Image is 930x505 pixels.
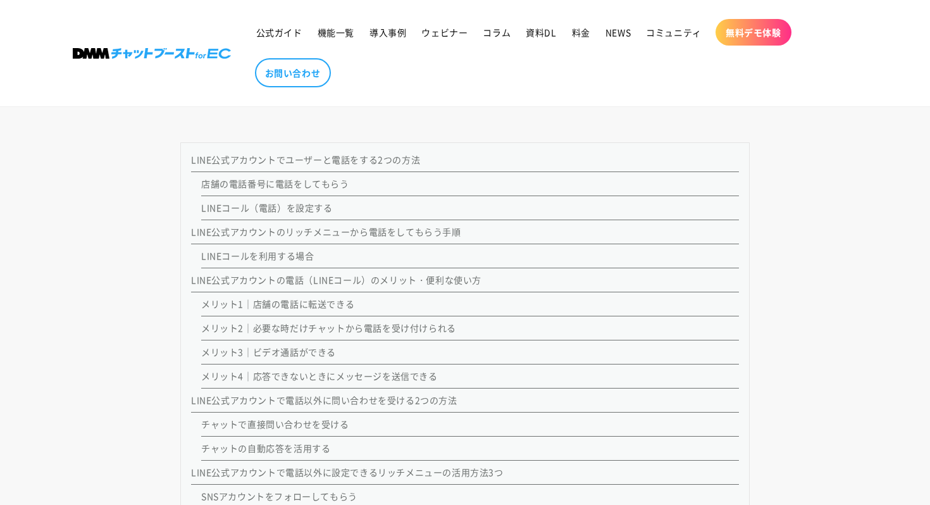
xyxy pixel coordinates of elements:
[201,442,330,454] a: チャットの自動応答を活用する
[265,67,321,78] span: お問い合わせ
[598,19,638,46] a: NEWS
[369,27,406,38] span: 導入事例
[191,394,457,406] a: LINE公式アカウントで電話以外に問い合わせを受ける2つの方法
[191,273,481,286] a: LINE公式アカウントの電話（LINEコール）のメリット・便利な使い方
[201,490,357,502] a: SNSアカウントをフォローしてもらう
[201,321,456,334] a: メリット2｜必要な時だけチャットから電話を受け付けられる
[201,346,336,358] a: メリット3｜ビデオ通話ができる
[564,19,598,46] a: 料金
[191,153,420,166] a: LINE公式アカウントでユーザーと電話をする2つの方法
[526,27,556,38] span: 資料DL
[638,19,709,46] a: コミュニティ
[518,19,564,46] a: 資料DL
[201,370,438,382] a: メリット4｜応答できないときにメッセージを送信できる
[605,27,631,38] span: NEWS
[362,19,414,46] a: 導入事例
[726,27,781,38] span: 無料デモ体験
[201,418,349,430] a: チャットで直接問い合わせを受ける
[255,58,331,87] a: お問い合わせ
[191,225,461,238] a: LINE公式アカウントのリッチメニューから電話をしてもらう手順
[318,27,354,38] span: 機能一覧
[201,177,349,190] a: 店舗の電話番号に電話をしてもらう
[421,27,468,38] span: ウェビナー
[646,27,702,38] span: コミュニティ
[256,27,302,38] span: 公式ガイド
[716,19,791,46] a: 無料デモ体験
[475,19,518,46] a: コラム
[572,27,590,38] span: 料金
[201,249,314,262] a: LINEコールを利用する場合
[483,27,511,38] span: コラム
[310,19,362,46] a: 機能一覧
[201,201,333,214] a: LINEコール（電話）を設定する
[191,466,504,478] a: LINE公式アカウントで電話以外に設定できるリッチメニューの活用方法3つ
[414,19,475,46] a: ウェビナー
[73,48,231,59] img: 株式会社DMM Boost
[249,19,310,46] a: 公式ガイド
[201,297,354,310] a: メリット1｜店舗の電話に転送できる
